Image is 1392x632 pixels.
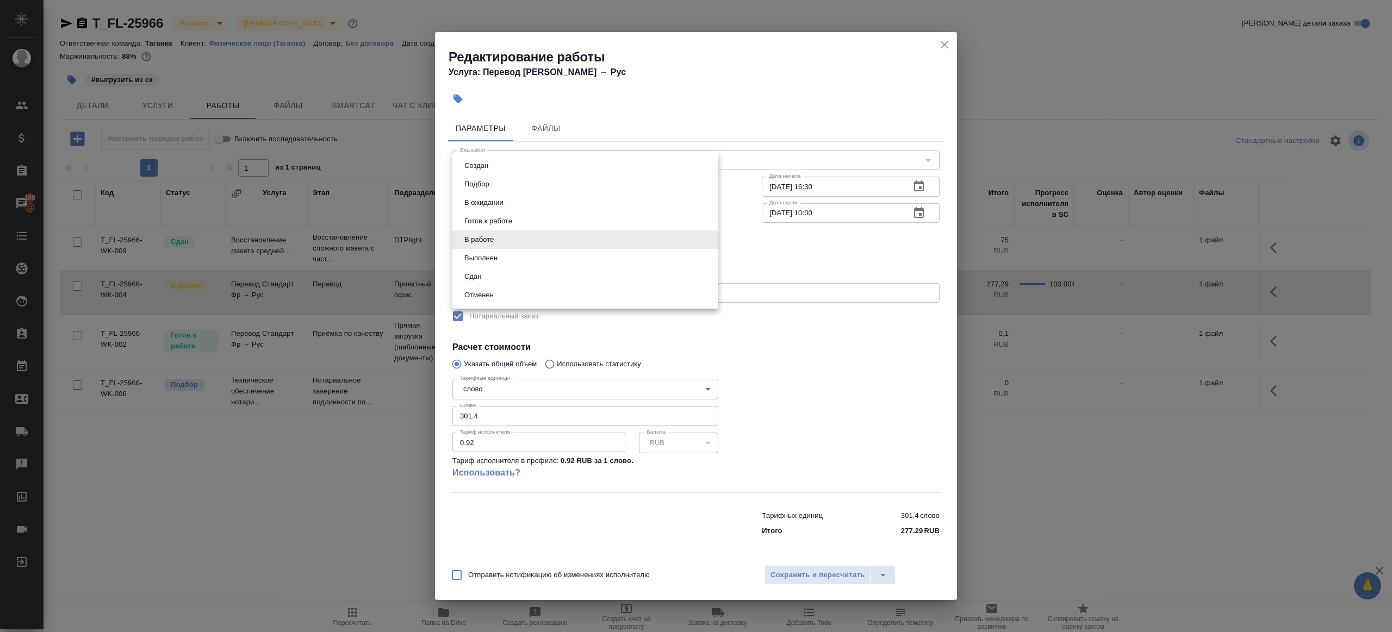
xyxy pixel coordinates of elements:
[461,215,515,227] button: Готов к работе
[461,289,497,301] button: Отменен
[461,234,497,246] button: В работе
[461,252,501,264] button: Выполнен
[461,197,507,209] button: В ожидании
[461,271,484,283] button: Сдан
[461,178,493,190] button: Подбор
[461,160,492,172] button: Создан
